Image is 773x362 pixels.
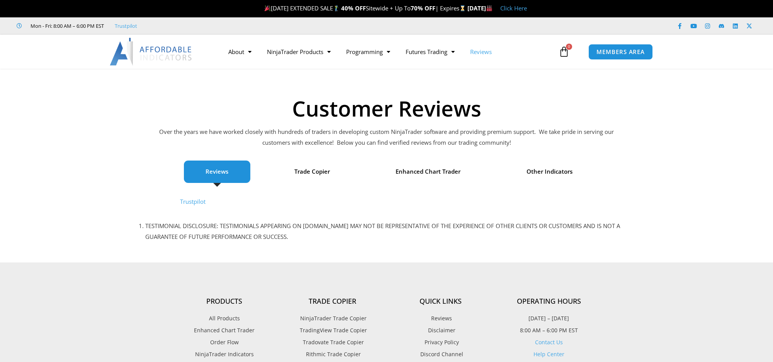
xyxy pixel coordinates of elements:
[170,349,279,359] a: NinjaTrader Indicators
[298,313,367,323] span: NinjaTrader Trade Copier
[387,337,495,347] a: Privacy Policy
[495,297,603,306] h4: Operating Hours
[533,350,564,358] a: Help Center
[338,43,398,61] a: Programming
[279,337,387,347] a: Tradovate Trade Copier
[467,4,493,12] strong: [DATE]
[535,338,563,346] a: Contact Us
[180,198,206,205] a: Trustpilot
[547,41,581,63] a: 0
[210,337,239,347] span: Order Flow
[170,297,279,306] h4: Products
[341,4,366,12] strong: 40% OFF
[170,313,279,323] a: All Products
[279,349,387,359] a: Rithmic Trade Copier
[387,325,495,335] a: Disclaimer
[159,127,615,148] p: Over the years we have worked closely with hundreds of traders in developing custom NinjaTrader s...
[387,313,495,323] a: Reviews
[527,166,573,177] span: Other Indicators
[304,349,361,359] span: Rithmic Trade Copier
[170,325,279,335] a: Enhanced Chart Trader
[500,4,527,12] a: Click Here
[411,4,435,12] strong: 70% OFF
[298,325,367,335] span: TradingView Trade Copier
[279,325,387,335] a: TradingView Trade Copier
[209,313,240,323] span: All Products
[486,5,492,11] img: 🏭
[423,337,459,347] span: Privacy Policy
[115,21,137,30] a: Trustpilot
[301,337,364,347] span: Tradovate Trade Copier
[29,21,104,30] span: Mon - Fri: 8:00 AM – 6:00 PM EST
[566,44,572,50] span: 0
[194,325,255,335] span: Enhanced Chart Trader
[170,337,279,347] a: Order Flow
[206,166,228,177] span: Reviews
[418,349,463,359] span: Discord Channel
[263,4,467,12] span: [DATE] EXTENDED SALE Sitewide + Up To | Expires
[110,38,193,66] img: LogoAI | Affordable Indicators – NinjaTrader
[279,313,387,323] a: NinjaTrader Trade Copier
[462,43,499,61] a: Reviews
[120,98,653,119] h1: Customer Reviews
[426,325,455,335] span: Disclaimer
[265,5,270,11] img: 🎉
[398,43,462,61] a: Futures Trading
[294,166,330,177] span: Trade Copier
[259,43,338,61] a: NinjaTrader Products
[145,221,646,242] li: TESTIMONIAL DISCLOSURE: TESTIMONIALS APPEARING ON [DOMAIN_NAME] MAY NOT BE REPRESENTATIVE OF THE ...
[396,166,460,177] span: Enhanced Chart Trader
[495,313,603,323] p: [DATE] – [DATE]
[596,49,645,55] span: MEMBERS AREA
[333,5,339,11] img: 🏌️‍♂️
[460,5,465,11] img: ⌛
[387,297,495,306] h4: Quick Links
[195,349,254,359] span: NinjaTrader Indicators
[495,325,603,335] p: 8:00 AM – 6:00 PM EST
[279,297,387,306] h4: Trade Copier
[429,313,452,323] span: Reviews
[588,44,653,60] a: MEMBERS AREA
[387,349,495,359] a: Discord Channel
[221,43,259,61] a: About
[221,43,557,61] nav: Menu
